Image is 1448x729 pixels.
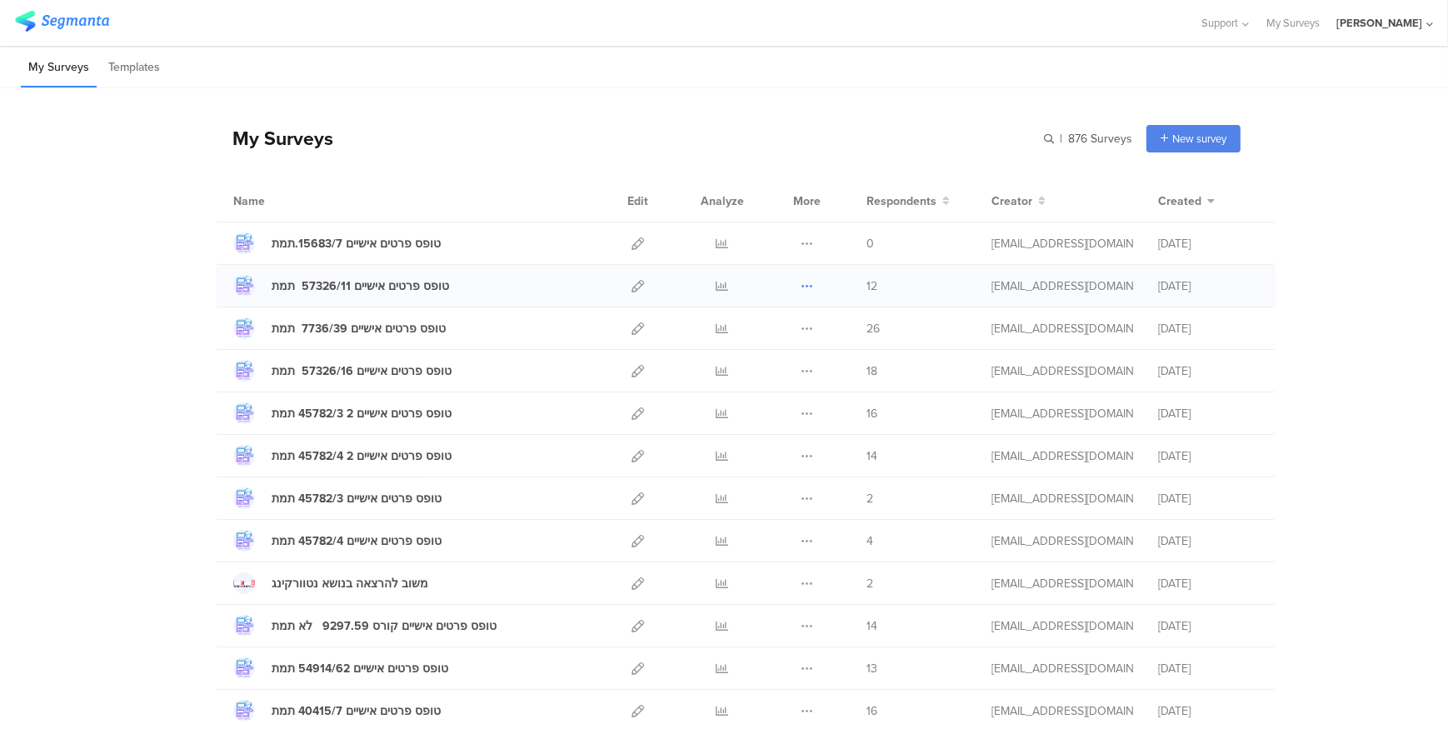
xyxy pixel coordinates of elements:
[1172,131,1226,147] span: New survey
[991,277,1133,295] div: jb-onboarding@johnbryce.co.il
[1158,192,1201,210] span: Created
[1068,130,1132,147] span: 876 Surveys
[233,445,452,467] a: טופס פרטים אישיים 2 45782/4 תמת
[620,180,656,222] div: Edit
[866,702,877,720] span: 16
[272,660,448,677] div: טופס פרטים אישיים 54914/62 תמת
[233,317,446,339] a: טופס פרטים אישיים 7736/39 תמת
[1158,235,1258,252] div: [DATE]
[866,490,873,507] span: 2
[216,124,333,152] div: My Surveys
[991,405,1133,422] div: jb-onboarding@johnbryce.co.il
[991,490,1133,507] div: jb-onboarding@johnbryce.co.il
[272,277,449,295] div: טופס פרטים אישיים 57326/11 תמת
[866,192,936,210] span: Respondents
[866,532,873,550] span: 4
[1158,277,1258,295] div: [DATE]
[101,48,167,87] li: Templates
[991,192,1046,210] button: Creator
[272,447,452,465] div: טופס פרטים אישיים 2 45782/4 תמת
[21,48,97,87] li: My Surveys
[233,402,452,424] a: טופס פרטים אישיים 2 45782/3 תמת
[991,320,1133,337] div: jb-onboarding@johnbryce.co.il
[233,275,449,297] a: טופס פרטים אישיים 57326/11 תמת
[991,192,1032,210] span: Creator
[991,575,1133,592] div: jb-onboarding@johnbryce.co.il
[272,490,442,507] div: טופס פרטים אישיים 45782/3 תמת
[1158,490,1258,507] div: [DATE]
[272,575,428,592] div: משוב להרצאה בנושא נטוורקינג
[991,235,1133,252] div: jb-onboarding@johnbryce.co.il
[272,320,446,337] div: טופס פרטים אישיים 7736/39 תמת
[1158,362,1258,380] div: [DATE]
[272,532,442,550] div: טופס פרטים אישיים 45782/4 תמת
[233,615,497,637] a: טופס פרטים אישיים קורס 9297.59 לא תמת
[1057,130,1065,147] span: |
[991,702,1133,720] div: jb-onboarding@johnbryce.co.il
[866,617,877,635] span: 14
[866,320,880,337] span: 26
[866,192,950,210] button: Respondents
[1158,447,1258,465] div: [DATE]
[233,530,442,552] a: טופס פרטים אישיים 45782/4 תמת
[272,617,497,635] div: טופס פרטים אישיים קורס 9297.59 לא תמת
[233,487,442,509] a: טופס פרטים אישיים 45782/3 תמת
[233,192,333,210] div: Name
[866,405,877,422] span: 16
[15,11,109,32] img: segmanta logo
[233,700,441,722] a: טופס פרטים אישיים 40415/7 תמת
[1336,15,1422,31] div: [PERSON_NAME]
[1158,532,1258,550] div: [DATE]
[233,360,452,382] a: טופס פרטים אישיים 57326/16 תמת
[1158,320,1258,337] div: [DATE]
[789,180,825,222] div: More
[1158,192,1215,210] button: Created
[1158,405,1258,422] div: [DATE]
[1158,575,1258,592] div: [DATE]
[233,232,441,254] a: טופס פרטים אישיים 15683/7.תמת
[866,277,877,295] span: 12
[272,405,452,422] div: טופס פרטים אישיים 2 45782/3 תמת
[991,447,1133,465] div: jb-onboarding@johnbryce.co.il
[697,180,747,222] div: Analyze
[991,532,1133,550] div: jb-onboarding@johnbryce.co.il
[272,235,441,252] div: טופס פרטים אישיים 15683/7.תמת
[272,702,441,720] div: טופס פרטים אישיים 40415/7 תמת
[272,362,452,380] div: טופס פרטים אישיים 57326/16 תמת
[1158,617,1258,635] div: [DATE]
[233,657,448,679] a: טופס פרטים אישיים 54914/62 תמת
[1202,15,1239,31] span: Support
[866,660,877,677] span: 13
[1158,702,1258,720] div: [DATE]
[866,447,877,465] span: 14
[233,572,428,594] a: משוב להרצאה בנושא נטוורקינג
[866,235,874,252] span: 0
[991,617,1133,635] div: jb-onboarding@johnbryce.co.il
[866,575,873,592] span: 2
[991,660,1133,677] div: jb-onboarding@johnbryce.co.il
[866,362,877,380] span: 18
[1158,660,1258,677] div: [DATE]
[991,362,1133,380] div: jb-onboarding@johnbryce.co.il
